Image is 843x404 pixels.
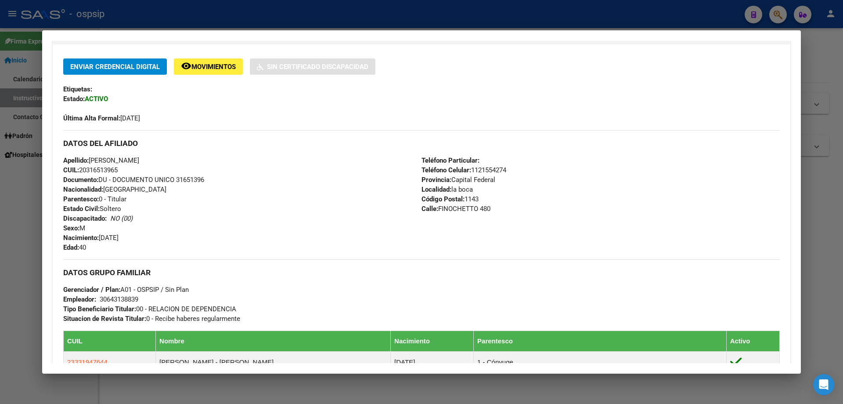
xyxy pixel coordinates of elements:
strong: Empleador: [63,295,96,303]
h3: DATOS DEL AFILIADO [63,138,780,148]
strong: Edad: [63,244,79,251]
strong: Calle: [421,205,438,213]
span: 20316513965 [63,166,118,174]
strong: Situacion de Revista Titular: [63,315,146,323]
td: [PERSON_NAME] - [PERSON_NAME] [156,352,391,373]
strong: CUIL: [63,166,79,174]
strong: Etiquetas: [63,85,92,93]
th: Activo [726,331,779,352]
button: Enviar Credencial Digital [63,58,167,75]
div: 30643138839 [100,295,138,304]
span: A01 - OSPSIP / Sin Plan [63,286,189,294]
strong: Estado Civil: [63,205,100,213]
span: DU - DOCUMENTO UNICO 31651396 [63,176,204,184]
strong: Nacionalidad: [63,186,103,193]
th: Nacimiento [391,331,474,352]
i: NO (00) [110,215,133,222]
button: Movimientos [174,58,243,75]
th: Nombre [156,331,391,352]
h3: DATOS GRUPO FAMILIAR [63,268,780,277]
td: [DATE] [391,352,474,373]
strong: Última Alta Formal: [63,114,120,122]
span: Capital Federal [421,176,495,184]
mat-icon: remove_red_eye [181,61,191,71]
span: [DATE] [63,234,119,242]
span: [DATE] [63,114,140,122]
strong: Teléfono Celular: [421,166,471,174]
strong: Código Postal: [421,195,465,203]
span: 40 [63,244,86,251]
span: 0 - Titular [63,195,126,203]
span: 1121554274 [421,166,506,174]
strong: ACTIVO [85,95,108,103]
th: CUIL [64,331,156,352]
strong: Provincia: [421,176,451,184]
td: 1 - Cónyuge [474,352,727,373]
span: 23331947644 [67,358,108,366]
strong: Estado: [63,95,85,103]
span: 0 - Recibe haberes regularmente [63,315,240,323]
span: Soltero [63,205,121,213]
strong: Localidad: [421,186,451,193]
strong: Parentesco: [63,195,99,203]
span: 00 - RELACION DE DEPENDENCIA [63,305,236,313]
button: Sin Certificado Discapacidad [250,58,375,75]
span: Sin Certificado Discapacidad [267,63,368,71]
span: [GEOGRAPHIC_DATA] [63,186,166,193]
span: Enviar Credencial Digital [70,63,160,71]
strong: Teléfono Particular: [421,157,479,164]
strong: Apellido: [63,157,89,164]
strong: Discapacitado: [63,215,107,222]
span: 1143 [421,195,479,203]
strong: Tipo Beneficiario Titular: [63,305,136,313]
span: la boca [421,186,473,193]
span: M [63,224,85,232]
strong: Sexo: [63,224,79,232]
span: Movimientos [191,63,236,71]
strong: Nacimiento: [63,234,99,242]
strong: Documento: [63,176,98,184]
div: Open Intercom Messenger [813,374,834,395]
span: [PERSON_NAME] [63,157,139,164]
span: FINOCHETTO 480 [421,205,490,213]
strong: Gerenciador / Plan: [63,286,120,294]
th: Parentesco [474,331,727,352]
